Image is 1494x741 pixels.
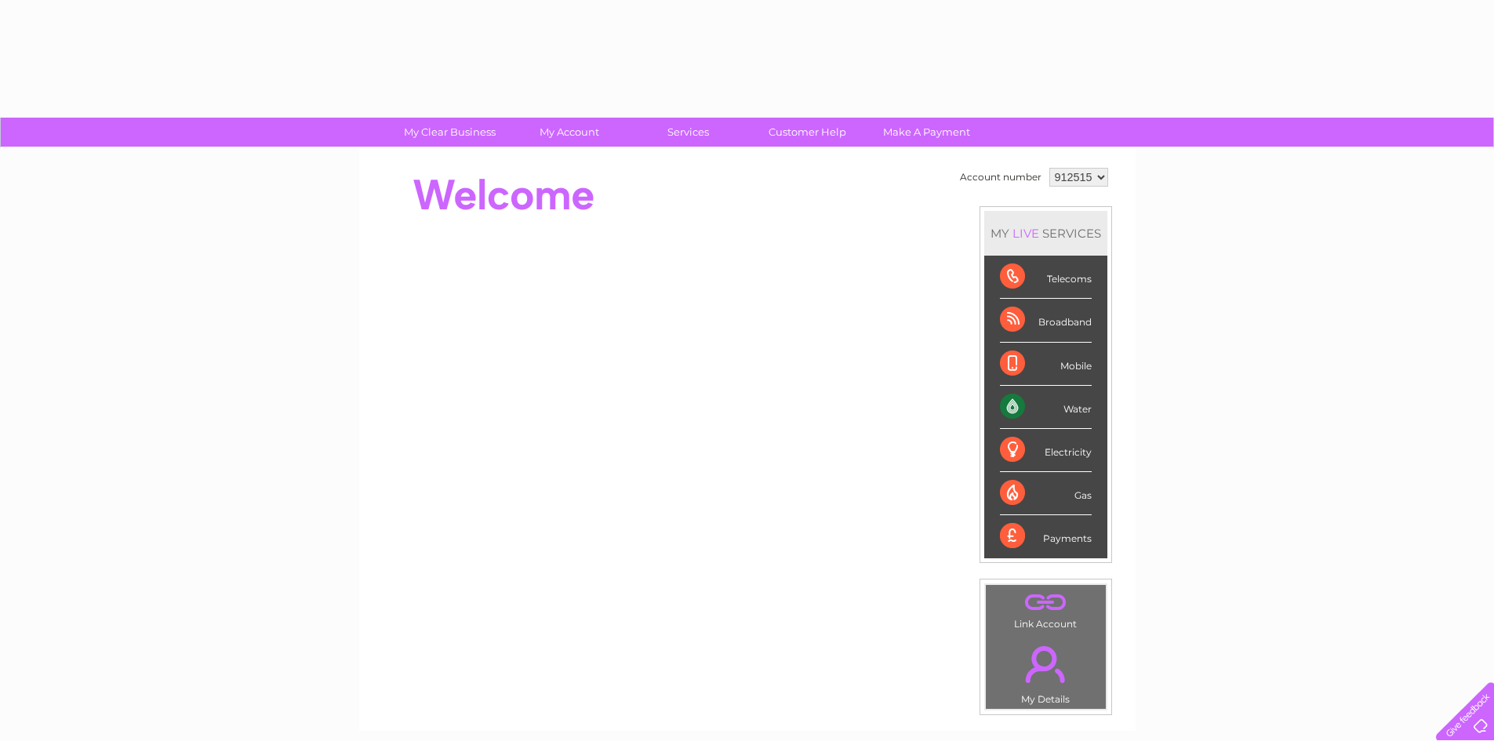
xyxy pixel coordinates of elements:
[1000,472,1092,515] div: Gas
[990,589,1102,616] a: .
[1000,256,1092,299] div: Telecoms
[862,118,991,147] a: Make A Payment
[1000,386,1092,429] div: Water
[1000,343,1092,386] div: Mobile
[1009,226,1042,241] div: LIVE
[743,118,872,147] a: Customer Help
[1000,429,1092,472] div: Electricity
[1000,515,1092,558] div: Payments
[984,211,1107,256] div: MY SERVICES
[990,637,1102,692] a: .
[985,584,1107,634] td: Link Account
[385,118,514,147] a: My Clear Business
[623,118,753,147] a: Services
[1000,299,1092,342] div: Broadband
[985,633,1107,710] td: My Details
[504,118,634,147] a: My Account
[956,164,1045,191] td: Account number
